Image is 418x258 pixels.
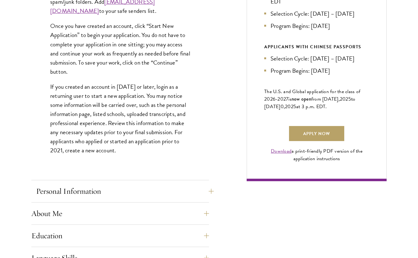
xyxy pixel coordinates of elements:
[340,95,348,103] span: 202
[284,103,285,110] span: ,
[281,103,284,110] span: 0
[296,103,327,110] span: at 3 p.m. EDT.
[264,88,360,103] span: The U.S. and Global application for the class of 202
[31,206,209,221] button: About Me
[271,147,292,155] a: Download
[293,103,296,110] span: 5
[50,82,190,155] p: If you created an account in [DATE] or later, login as a returning user to start a new applicatio...
[273,95,276,103] span: 6
[311,95,340,103] span: from [DATE],
[264,54,369,63] li: Selection Cycle: [DATE] – [DATE]
[264,147,369,162] div: a print-friendly PDF version of the application instructions
[288,95,292,103] span: is
[264,66,369,75] li: Program Begins: [DATE]
[264,95,355,110] span: to [DATE]
[264,43,369,51] div: APPLICANTS WITH CHINESE PASSPORTS
[264,9,369,18] li: Selection Cycle: [DATE] – [DATE]
[50,21,190,76] p: Once you have created an account, click “Start New Application” to begin your application. You do...
[289,126,344,141] a: Apply Now
[292,95,311,103] span: now open
[285,103,293,110] span: 202
[31,228,209,243] button: Education
[36,184,214,199] button: Personal Information
[264,21,369,30] li: Program Begins: [DATE]
[348,95,351,103] span: 5
[276,95,286,103] span: -202
[286,95,288,103] span: 7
